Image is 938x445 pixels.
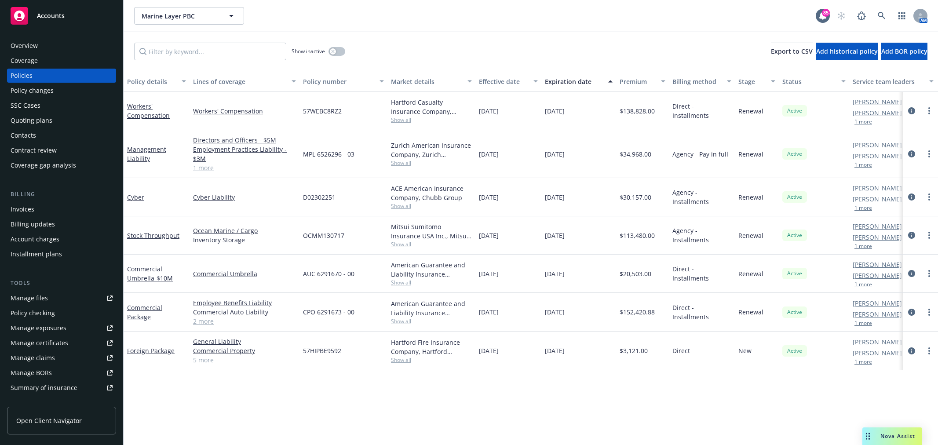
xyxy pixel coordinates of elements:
span: Renewal [738,307,763,317]
span: $3,121.00 [620,346,648,355]
div: Policies [11,69,33,83]
span: [DATE] [545,307,565,317]
a: Commercial Auto Liability [193,307,296,317]
div: Policy AI ingestions [11,396,67,410]
span: Open Client Navigator [16,416,82,425]
a: Search [873,7,891,25]
span: Agency - Installments [672,188,731,206]
a: Account charges [7,232,116,246]
a: Coverage gap analysis [7,158,116,172]
button: 1 more [854,244,872,249]
a: Stock Throughput [127,231,179,240]
a: Ocean Marine / Cargo [193,226,296,235]
a: Workers' Compensation [127,102,170,120]
div: Effective date [479,77,528,86]
span: Manage exposures [7,321,116,335]
div: Coverage [11,54,38,68]
a: [PERSON_NAME] [853,194,902,204]
div: Mitsui Sumitomo Insurance USA Inc., Mitsui Sumitomo Insurance Group [391,222,472,241]
button: Policy details [124,71,190,92]
a: circleInformation [906,230,917,241]
button: Effective date [475,71,541,92]
button: 1 more [854,119,872,124]
div: 85 [822,9,830,17]
span: Show all [391,356,472,364]
a: circleInformation [906,149,917,159]
a: Cyber Liability [193,193,296,202]
a: Commercial Umbrella [127,265,173,282]
button: Marine Layer PBC [134,7,244,25]
span: [DATE] [545,346,565,355]
a: circleInformation [906,192,917,202]
a: [PERSON_NAME] [853,337,902,347]
span: Active [786,308,803,316]
div: Zurich American Insurance Company, Zurich Insurance Group, CRC Group [391,141,472,159]
a: Installment plans [7,247,116,261]
div: Policy number [303,77,374,86]
div: Tools [7,279,116,288]
span: Direct - Installments [672,264,731,283]
a: [PERSON_NAME] [853,348,902,357]
span: Renewal [738,150,763,159]
div: Manage files [11,291,48,305]
a: Policy AI ingestions [7,396,116,410]
span: [DATE] [545,231,565,240]
span: [DATE] [479,231,499,240]
span: Nova Assist [880,432,915,440]
span: $152,420.88 [620,307,655,317]
span: [DATE] [545,269,565,278]
a: more [924,106,934,116]
div: Account charges [11,232,59,246]
a: Policy checking [7,306,116,320]
button: Stage [735,71,779,92]
a: more [924,346,934,356]
a: Summary of insurance [7,381,116,395]
div: Manage certificates [11,336,68,350]
a: Directors and Officers - $5M [193,135,296,145]
div: Billing [7,190,116,199]
span: Add BOR policy [881,47,927,55]
a: Coverage [7,54,116,68]
div: Policy details [127,77,176,86]
a: [PERSON_NAME] [853,97,902,106]
button: Nova Assist [862,427,922,445]
a: [PERSON_NAME] [853,183,902,193]
span: AUC 6291670 - 00 [303,269,354,278]
a: Invoices [7,202,116,216]
button: 1 more [854,205,872,211]
div: Market details [391,77,462,86]
div: American Guarantee and Liability Insurance Company, Zurich Insurance Group [391,299,472,317]
div: Installment plans [11,247,62,261]
span: Show all [391,202,472,210]
div: Contract review [11,143,57,157]
a: circleInformation [906,307,917,317]
span: Active [786,347,803,355]
a: more [924,230,934,241]
span: New [738,346,752,355]
a: Contacts [7,128,116,142]
button: Policy number [299,71,387,92]
a: Manage claims [7,351,116,365]
span: Active [786,150,803,158]
span: D02302251 [303,193,336,202]
span: Marine Layer PBC [142,11,218,21]
a: Commercial Package [127,303,162,321]
a: circleInformation [906,106,917,116]
a: [PERSON_NAME] [853,222,902,231]
a: Start snowing [832,7,850,25]
a: Manage files [7,291,116,305]
a: 2 more [193,317,296,326]
div: Lines of coverage [193,77,286,86]
div: Overview [11,39,38,53]
button: 1 more [854,282,872,287]
span: Renewal [738,193,763,202]
div: Policy changes [11,84,54,98]
a: Management Liability [127,145,166,163]
button: Export to CSV [771,43,813,60]
span: Export to CSV [771,47,813,55]
span: CPO 6291673 - 00 [303,307,354,317]
a: Switch app [893,7,911,25]
div: Policy checking [11,306,55,320]
a: Accounts [7,4,116,28]
span: Direct - Installments [672,102,731,120]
